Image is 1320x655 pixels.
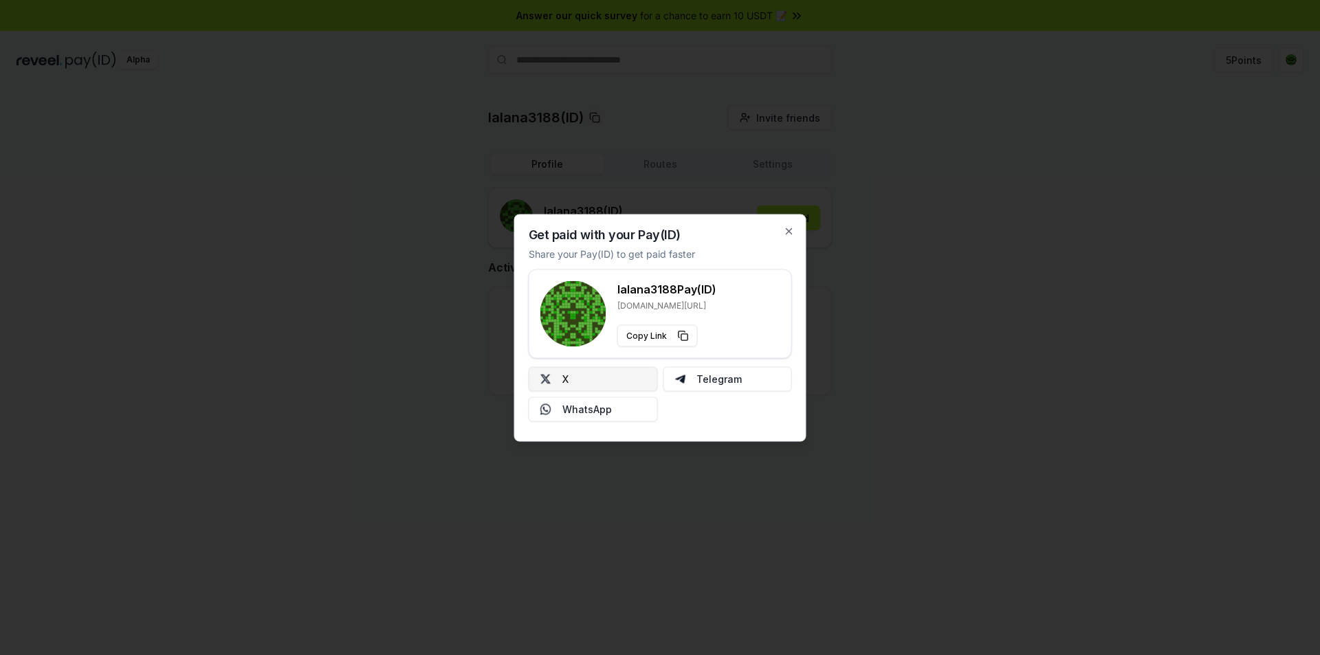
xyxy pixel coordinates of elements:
[529,246,695,260] p: Share your Pay(ID) to get paid faster
[529,397,658,421] button: WhatsApp
[540,403,551,414] img: Whatsapp
[617,300,716,311] p: [DOMAIN_NAME][URL]
[529,228,681,241] h2: Get paid with your Pay(ID)
[617,280,716,297] h3: lalana3188 Pay(ID)
[529,366,658,391] button: X
[674,373,685,384] img: Telegram
[617,324,698,346] button: Copy Link
[540,373,551,384] img: X
[663,366,792,391] button: Telegram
